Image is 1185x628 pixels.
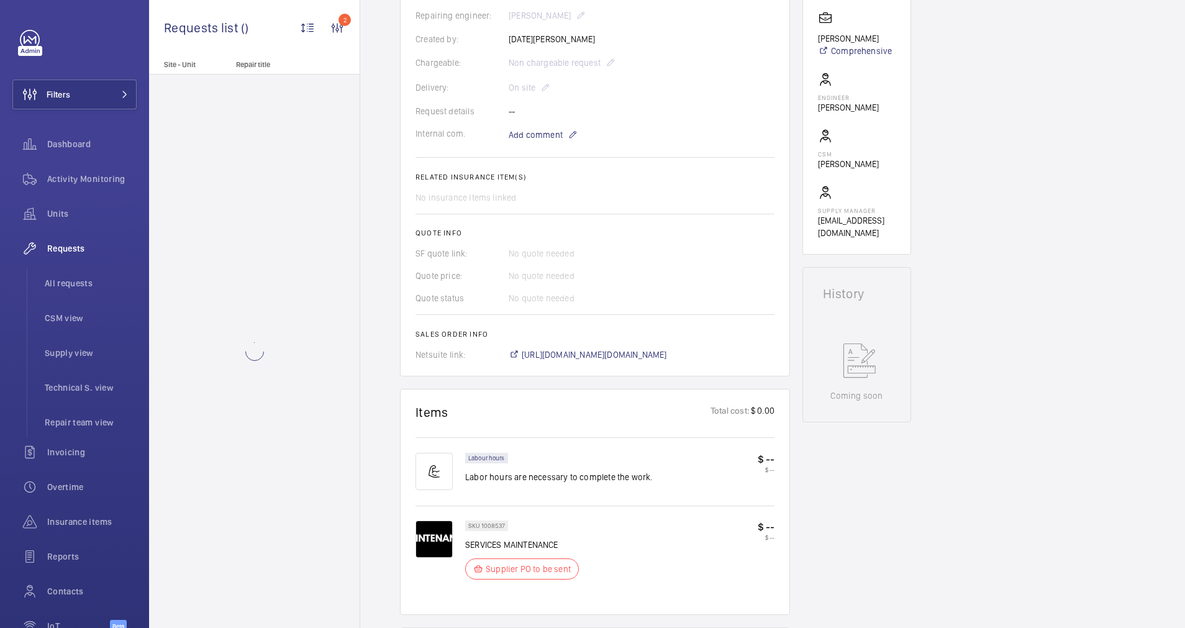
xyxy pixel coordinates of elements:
[758,534,774,541] p: $ --
[818,32,892,45] p: [PERSON_NAME]
[45,381,137,394] span: Technical S. view
[164,20,241,35] span: Requests list
[486,563,571,575] p: Supplier PO to be sent
[830,389,883,402] p: Coming soon
[47,138,137,150] span: Dashboard
[45,416,137,429] span: Repair team view
[818,94,879,101] p: Engineer
[468,456,505,460] p: Labour hours
[522,348,667,361] span: [URL][DOMAIN_NAME][DOMAIN_NAME]
[45,277,137,289] span: All requests
[45,312,137,324] span: CSM view
[818,214,896,239] p: [EMAIL_ADDRESS][DOMAIN_NAME]
[415,173,774,181] h2: Related insurance item(s)
[415,229,774,237] h2: Quote info
[509,348,667,361] a: [URL][DOMAIN_NAME][DOMAIN_NAME]
[47,242,137,255] span: Requests
[47,585,137,598] span: Contacts
[758,521,774,534] p: $ --
[415,404,448,420] h1: Items
[47,88,70,101] span: Filters
[415,330,774,339] h2: Sales order info
[415,521,453,558] img: Km33JILPo7XhB1uRwyyWT09Ug4rK46SSHHPdKXWmjl7lqZFy.png
[47,446,137,458] span: Invoicing
[149,60,231,69] p: Site - Unit
[47,550,137,563] span: Reports
[45,347,137,359] span: Supply view
[818,150,879,158] p: CSM
[12,80,137,109] button: Filters
[758,466,774,473] p: $ --
[468,524,505,528] p: SKU 1008537
[465,539,586,551] p: SERVICES MAINTENANCE
[823,288,891,300] h1: History
[47,481,137,493] span: Overtime
[415,453,453,490] img: muscle-sm.svg
[465,471,653,483] p: Labor hours are necessary to complete the work.
[818,158,879,170] p: [PERSON_NAME]
[47,173,137,185] span: Activity Monitoring
[818,45,892,57] a: Comprehensive
[47,516,137,528] span: Insurance items
[818,101,879,114] p: [PERSON_NAME]
[711,404,750,420] p: Total cost:
[818,207,896,214] p: Supply manager
[47,207,137,220] span: Units
[236,60,318,69] p: Repair title
[509,129,563,141] span: Add comment
[750,404,774,420] p: $ 0.00
[758,453,774,466] p: $ --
